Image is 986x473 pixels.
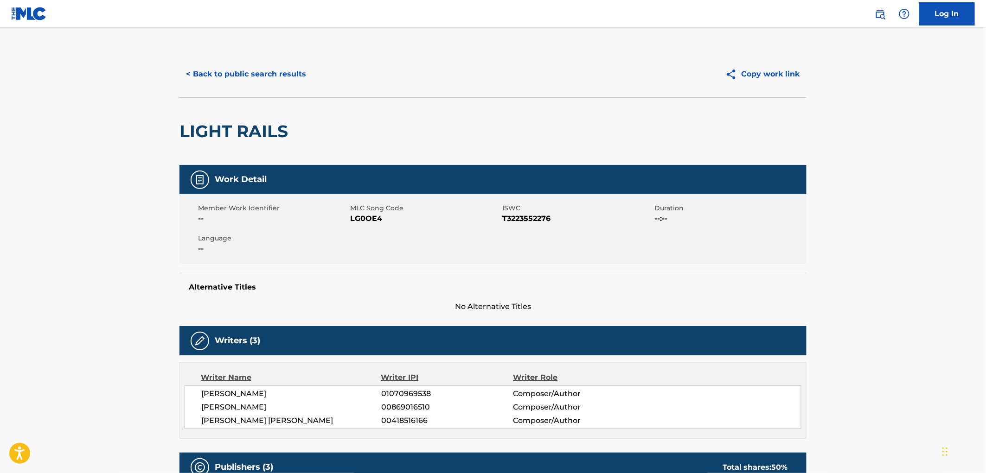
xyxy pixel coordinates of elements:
[513,402,633,413] span: Composer/Author
[350,213,500,224] span: LG0OE4
[513,415,633,426] span: Composer/Author
[381,402,513,413] span: 00869016510
[725,69,742,80] img: Copy work link
[201,372,381,383] div: Writer Name
[899,8,910,19] img: help
[381,388,513,399] span: 01070969538
[215,335,260,346] h5: Writers (3)
[198,213,348,224] span: --
[179,121,293,142] h2: LIGHT RAILS
[198,243,348,254] span: --
[198,233,348,243] span: Language
[350,203,500,213] span: MLC Song Code
[502,203,652,213] span: ISWC
[513,388,633,399] span: Composer/Author
[895,5,914,23] div: Help
[940,429,986,473] iframe: Chat Widget
[194,174,205,185] img: Work Detail
[723,462,788,473] div: Total shares:
[772,463,788,472] span: 50 %
[11,7,47,20] img: MLC Logo
[201,388,381,399] span: [PERSON_NAME]
[513,372,633,383] div: Writer Role
[502,213,652,224] span: T3223552276
[919,2,975,25] a: Log In
[198,203,348,213] span: Member Work Identifier
[942,438,948,466] div: Drag
[201,402,381,413] span: [PERSON_NAME]
[654,213,804,224] span: --:--
[179,63,313,86] button: < Back to public search results
[381,372,513,383] div: Writer IPI
[215,174,267,185] h5: Work Detail
[215,462,273,473] h5: Publishers (3)
[189,283,797,292] h5: Alternative Titles
[875,8,886,19] img: search
[179,301,807,312] span: No Alternative Titles
[381,415,513,426] span: 00418516166
[654,203,804,213] span: Duration
[194,462,205,473] img: Publishers
[871,5,890,23] a: Public Search
[201,415,381,426] span: [PERSON_NAME] [PERSON_NAME]
[719,63,807,86] button: Copy work link
[194,335,205,347] img: Writers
